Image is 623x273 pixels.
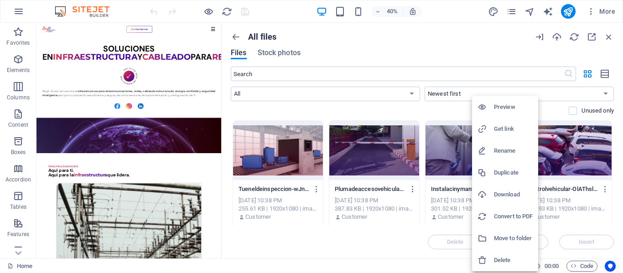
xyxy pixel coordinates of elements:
h6: Duplicate [494,167,533,178]
h6: Rename [494,145,533,156]
h6: Get link [494,124,533,134]
h6: Download [494,189,533,200]
h6: Move to folder [494,233,533,244]
h6: Delete [494,255,533,266]
h6: Convert to PDF [494,211,533,222]
h6: Preview [494,102,533,113]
